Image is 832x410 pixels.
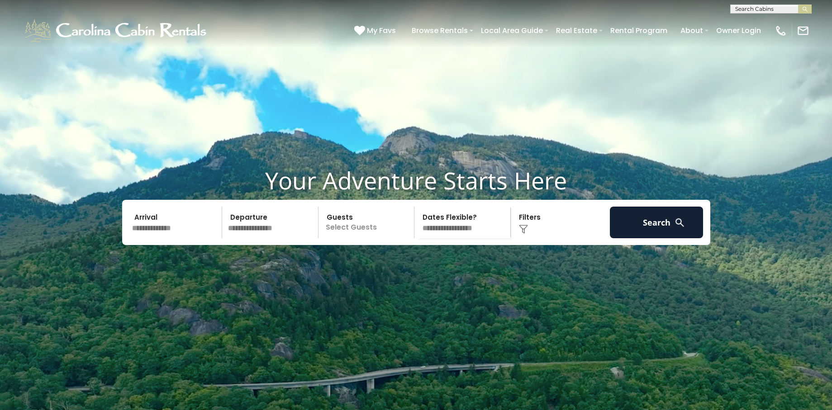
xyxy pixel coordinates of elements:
[23,17,210,44] img: White-1-1-2.png
[712,23,765,38] a: Owner Login
[610,207,704,238] button: Search
[407,23,472,38] a: Browse Rentals
[321,207,414,238] p: Select Guests
[606,23,672,38] a: Rental Program
[775,24,787,37] img: phone-regular-white.png
[519,225,528,234] img: filter--v1.png
[476,23,547,38] a: Local Area Guide
[367,25,396,36] span: My Favs
[354,25,398,37] a: My Favs
[797,24,809,37] img: mail-regular-white.png
[551,23,602,38] a: Real Estate
[676,23,708,38] a: About
[7,166,825,194] h1: Your Adventure Starts Here
[674,217,685,228] img: search-regular-white.png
